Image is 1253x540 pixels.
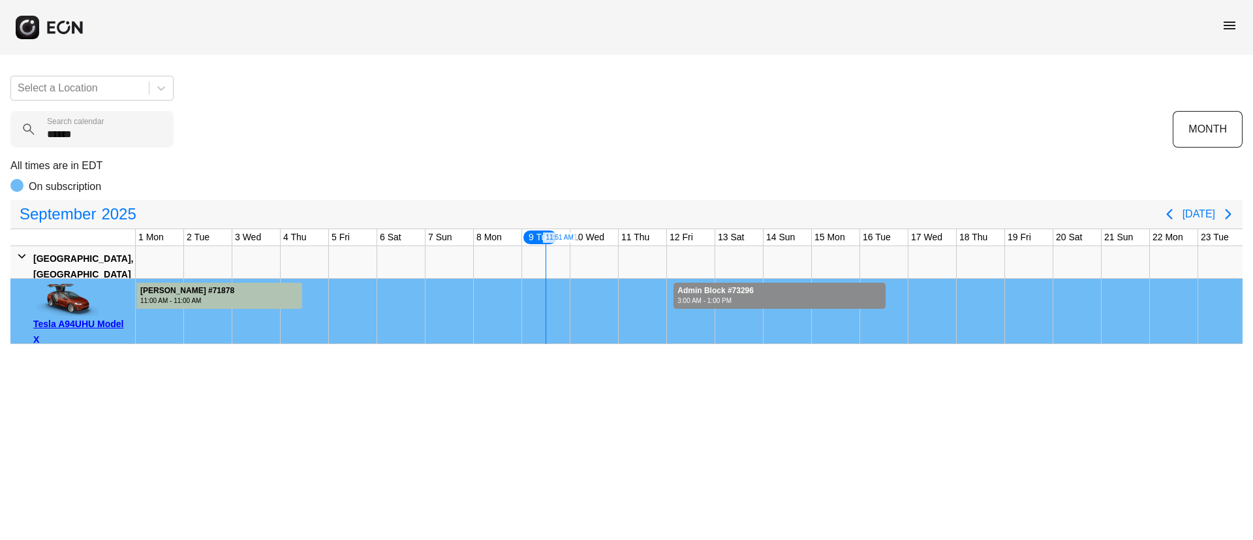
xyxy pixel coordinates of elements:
[33,283,99,316] img: car
[1150,229,1186,246] div: 22 Mon
[764,229,797,246] div: 14 Sun
[17,201,99,227] span: September
[1198,229,1231,246] div: 23 Tue
[957,229,990,246] div: 18 Thu
[908,229,945,246] div: 17 Wed
[1102,229,1136,246] div: 21 Sun
[715,229,747,246] div: 13 Sat
[99,201,138,227] span: 2025
[1222,18,1237,33] span: menu
[140,286,234,296] div: [PERSON_NAME] #71878
[377,229,404,246] div: 6 Sat
[1005,229,1034,246] div: 19 Fri
[1183,202,1215,226] button: [DATE]
[329,229,352,246] div: 5 Fri
[1173,111,1243,148] button: MONTH
[10,158,1243,174] p: All times are in EDT
[522,229,558,246] div: 9 Tue
[140,296,234,306] div: 11:00 AM - 11:00 AM
[1156,201,1183,227] button: Previous page
[677,296,754,306] div: 3:00 AM - 1:00 PM
[570,229,607,246] div: 10 Wed
[33,316,131,347] div: Tesla A94UHU Model X
[136,229,166,246] div: 1 Mon
[33,251,133,282] div: [GEOGRAPHIC_DATA], [GEOGRAPHIC_DATA]
[1215,201,1241,227] button: Next page
[184,229,212,246] div: 2 Tue
[425,229,455,246] div: 7 Sun
[136,279,303,309] div: Rented for 5 days by Alyssa Brown Current status is completed
[29,179,101,195] p: On subscription
[281,229,309,246] div: 4 Thu
[619,229,652,246] div: 11 Thu
[232,229,264,246] div: 3 Wed
[667,229,696,246] div: 12 Fri
[860,229,893,246] div: 16 Tue
[677,286,754,296] div: Admin Block #73296
[474,229,504,246] div: 8 Mon
[1053,229,1085,246] div: 20 Sat
[12,201,144,227] button: September2025
[47,116,104,127] label: Search calendar
[812,229,848,246] div: 15 Mon
[673,279,886,309] div: Rented for 5 days by Admin Block Current status is rental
